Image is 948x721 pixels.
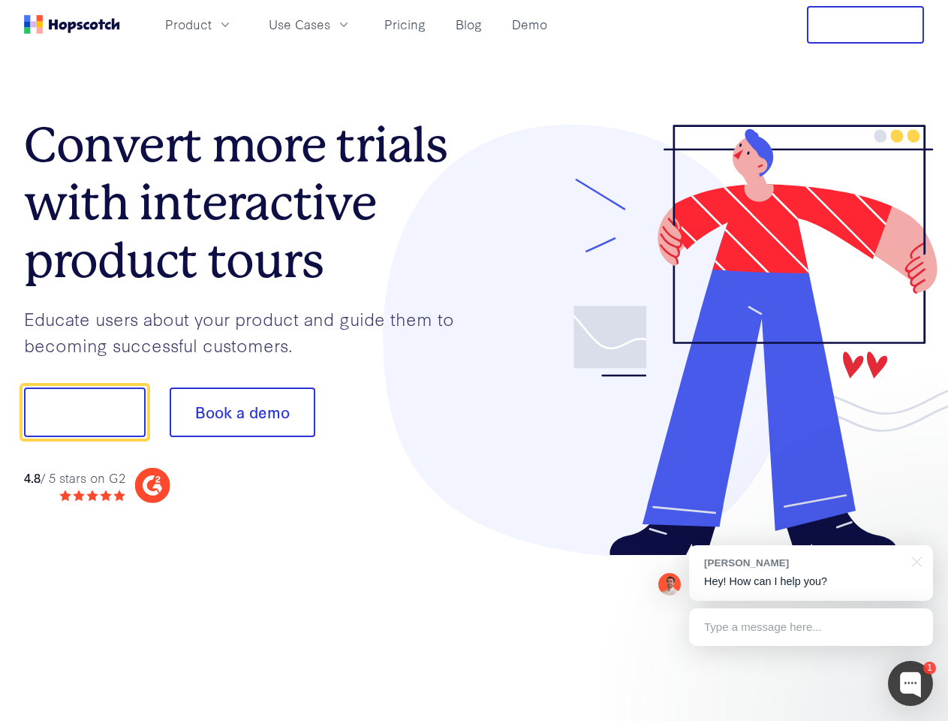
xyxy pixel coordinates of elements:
div: [PERSON_NAME] [704,556,903,570]
a: Home [24,15,120,34]
div: / 5 stars on G2 [24,469,125,487]
a: Blog [450,12,488,37]
button: Show me! [24,388,146,437]
h1: Convert more trials with interactive product tours [24,116,474,289]
img: Mark Spera [658,573,681,596]
button: Product [156,12,242,37]
span: Use Cases [269,15,330,34]
div: 1 [923,662,936,674]
a: Demo [506,12,553,37]
span: Product [165,15,212,34]
p: Educate users about your product and guide them to becoming successful customers. [24,306,474,357]
button: Use Cases [260,12,360,37]
strong: 4.8 [24,469,41,486]
button: Free Trial [807,6,924,44]
p: Hey! How can I help you? [704,574,918,590]
a: Pricing [378,12,432,37]
button: Book a demo [170,388,315,437]
div: Type a message here... [689,608,933,646]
